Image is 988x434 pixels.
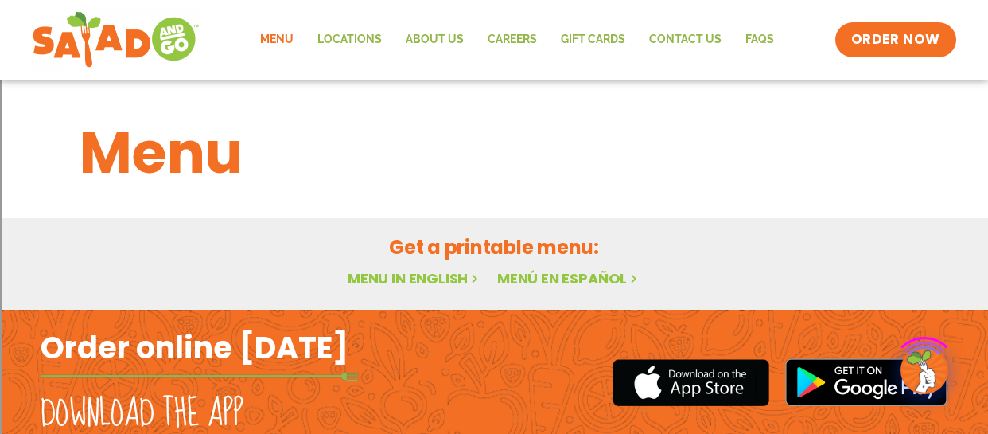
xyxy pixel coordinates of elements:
[394,22,476,58] a: About Us
[549,22,637,58] a: GIFT CARDS
[851,30,940,49] span: ORDER NOW
[835,22,956,57] a: ORDER NOW
[476,22,549,58] a: Careers
[733,22,786,58] a: FAQs
[32,8,200,72] img: new-SAG-logo-768×292
[305,22,394,58] a: Locations
[248,22,305,58] a: Menu
[637,22,733,58] a: Contact Us
[248,22,786,58] nav: Menu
